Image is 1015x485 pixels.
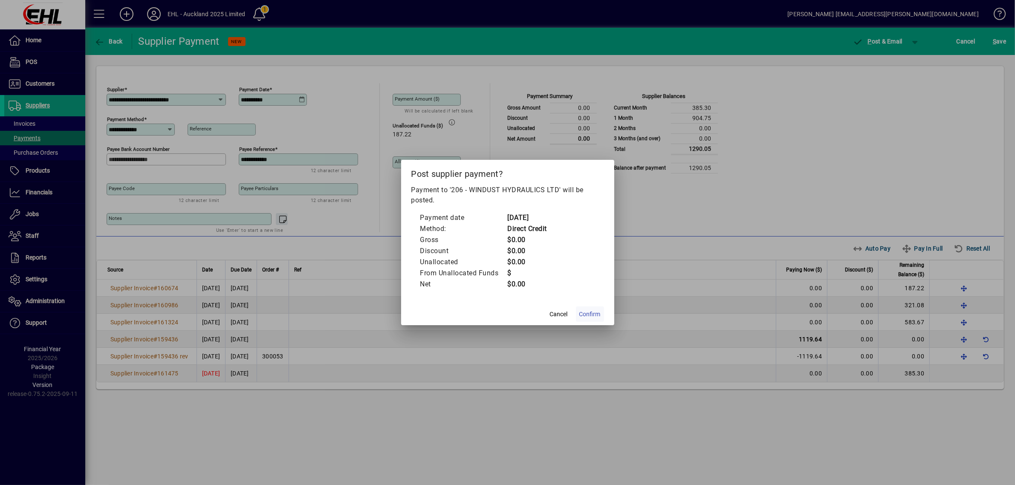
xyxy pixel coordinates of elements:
[579,310,601,319] span: Confirm
[507,268,547,279] td: $
[420,212,507,223] td: Payment date
[545,306,573,322] button: Cancel
[507,257,547,268] td: $0.00
[411,185,604,205] p: Payment to '206 - WINDUST HYDRAULICS LTD' will be posted.
[550,310,568,319] span: Cancel
[507,234,547,245] td: $0.00
[576,306,604,322] button: Confirm
[420,268,507,279] td: From Unallocated Funds
[507,279,547,290] td: $0.00
[507,245,547,257] td: $0.00
[420,234,507,245] td: Gross
[420,245,507,257] td: Discount
[507,223,547,234] td: Direct Credit
[420,279,507,290] td: Net
[401,160,614,185] h2: Post supplier payment?
[420,223,507,234] td: Method:
[420,257,507,268] td: Unallocated
[507,212,547,223] td: [DATE]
